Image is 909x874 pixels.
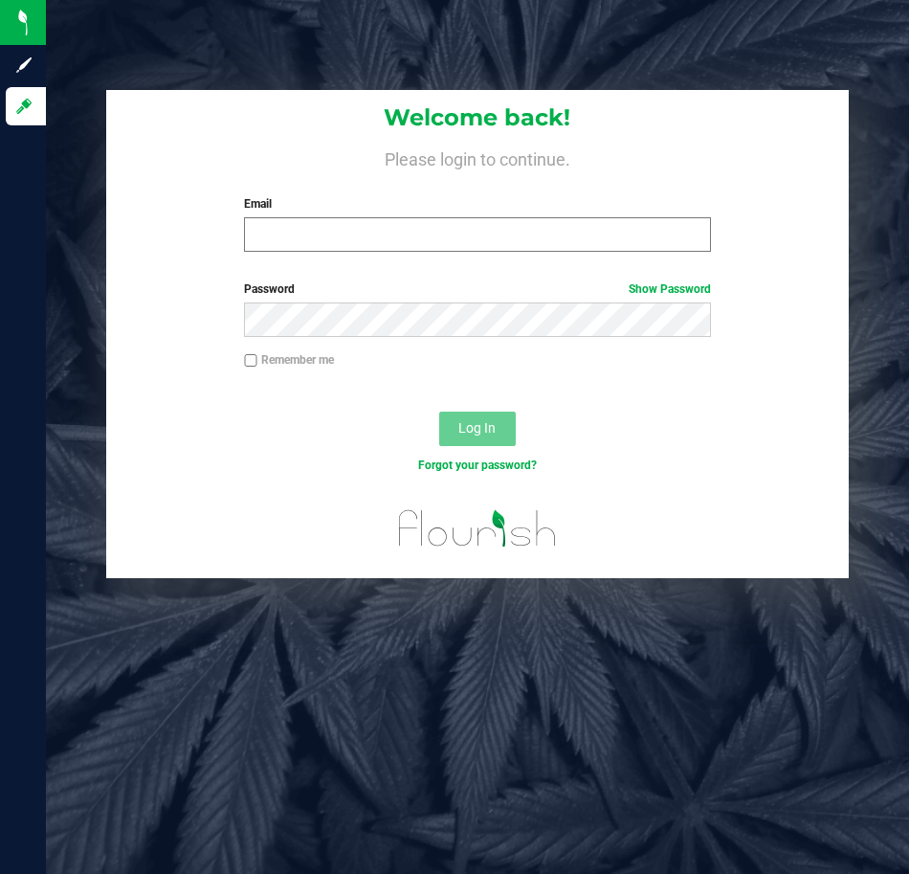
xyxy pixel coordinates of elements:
a: Forgot your password? [418,459,537,472]
h4: Please login to continue. [106,146,850,168]
input: Remember me [244,354,257,368]
a: Show Password [629,282,711,296]
label: Remember me [244,351,334,369]
span: Password [244,282,295,296]
inline-svg: Log in [14,97,33,116]
button: Log In [439,412,516,446]
h1: Welcome back! [106,105,850,130]
label: Email [244,195,711,213]
inline-svg: Sign up [14,56,33,75]
span: Log In [458,420,496,436]
img: flourish_logo.svg [385,494,570,563]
